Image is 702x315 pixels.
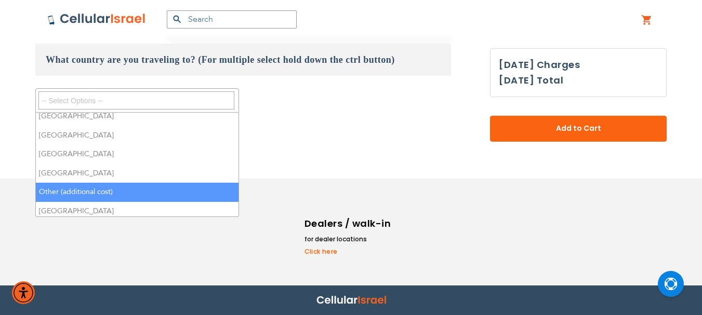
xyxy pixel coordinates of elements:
li: [GEOGRAPHIC_DATA] [36,202,239,221]
li: Other (additional cost) [36,183,239,202]
h6: Dealers / walk-in [304,216,393,231]
button: Add to Cart [490,116,667,142]
img: Cellular Israel Logo [47,13,146,25]
a: Click here [304,247,393,256]
li: [GEOGRAPHIC_DATA] [36,126,239,145]
h3: What country are you traveling to? (For multiple select hold down the ctrl button) [35,44,451,76]
h3: [DATE] Total [499,73,563,88]
li: for dealer locations [304,234,393,244]
h3: [DATE] Charges [499,57,658,73]
li: [GEOGRAPHIC_DATA] [36,164,239,183]
li: [GEOGRAPHIC_DATA] [36,107,239,126]
textarea: Search [38,91,234,109]
input: Search [167,10,297,29]
div: Accessibility Menu [12,281,35,304]
span: Add to Cart [524,123,632,134]
li: [GEOGRAPHIC_DATA] [36,145,239,164]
